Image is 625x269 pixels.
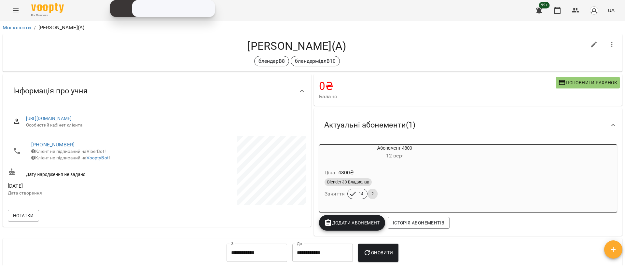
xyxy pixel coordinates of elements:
[291,56,340,66] div: блендермідлВ10
[13,86,88,96] span: Інформація про учня
[7,167,157,179] div: Дату народження не задано
[393,219,444,227] span: Історія абонементів
[8,182,156,190] span: [DATE]
[31,149,106,154] span: Клієнт не підписаний на ViberBot!
[258,57,285,65] p: блендерВ8
[31,141,75,148] a: [PHONE_NUMBER]
[3,74,311,108] div: Інформація про учня
[556,77,620,88] button: Поповнити рахунок
[319,79,556,93] h4: 0 ₴
[608,7,615,14] span: UA
[338,169,354,177] p: 4800 ₴
[87,155,109,160] a: VooptyBot
[8,39,586,53] h4: [PERSON_NAME](А)
[295,57,336,65] p: блендермідлВ10
[363,249,393,257] span: Оновити
[324,120,415,130] span: Актуальні абонементи ( 1 )
[34,24,36,32] li: /
[38,24,84,32] p: [PERSON_NAME](А)
[325,179,372,185] span: Blender 3D Владислав
[26,116,72,121] a: [URL][DOMAIN_NAME]
[325,189,345,198] h6: Заняття
[325,168,336,177] h6: Ціна
[31,155,110,160] span: Клієнт не підписаний на !
[254,56,289,66] div: блендерВ8
[3,24,622,32] nav: breadcrumb
[314,108,622,142] div: Актуальні абонементи(1)
[590,6,599,15] img: avatar_s.png
[319,145,470,207] button: Абонемент 480012 вер- Ціна4800₴Blender 3D ВладиславЗаняття142
[324,219,380,227] span: Додати Абонемент
[13,212,34,220] span: Нотатки
[319,93,556,101] span: Баланс
[8,3,23,18] button: Menu
[31,3,64,13] img: Voopty Logo
[558,79,617,87] span: Поповнити рахунок
[8,190,156,196] p: Дата створення
[605,4,617,16] button: UA
[8,210,39,222] button: Нотатки
[319,145,470,160] div: Абонемент 4800
[388,217,450,229] button: Історія абонементів
[319,215,385,231] button: Додати Абонемент
[358,244,398,262] button: Оновити
[3,24,31,31] a: Мої клієнти
[31,13,64,18] span: For Business
[539,2,550,8] span: 99+
[368,191,378,197] span: 2
[386,153,403,159] span: 12 вер -
[355,191,367,197] span: 14
[26,122,301,128] span: Особистий кабінет клієнта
